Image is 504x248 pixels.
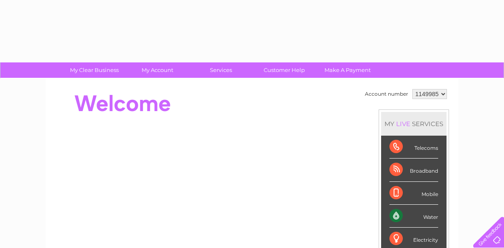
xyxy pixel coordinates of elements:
[389,205,438,228] div: Water
[389,136,438,159] div: Telecoms
[250,62,319,78] a: Customer Help
[187,62,255,78] a: Services
[363,87,410,101] td: Account number
[313,62,382,78] a: Make A Payment
[394,120,412,128] div: LIVE
[123,62,192,78] a: My Account
[381,112,447,136] div: MY SERVICES
[389,182,438,205] div: Mobile
[389,159,438,181] div: Broadband
[60,62,129,78] a: My Clear Business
